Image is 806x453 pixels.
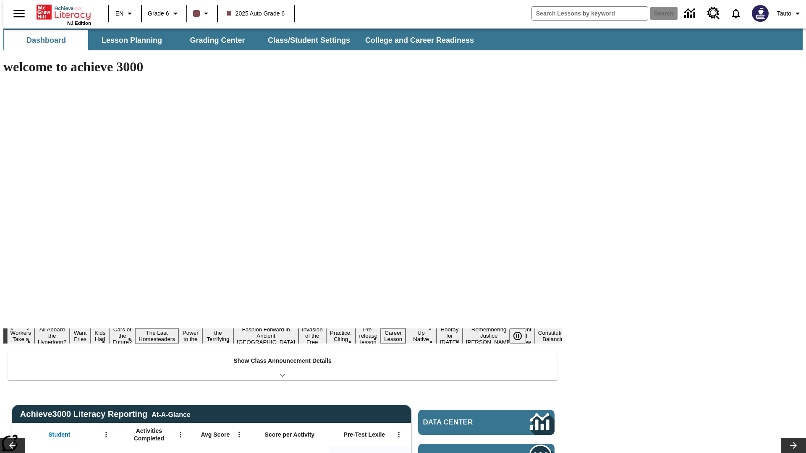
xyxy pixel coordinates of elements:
button: Slide 13 Career Lesson [381,328,406,344]
span: NJ Edition [67,21,91,26]
input: search field [532,7,648,20]
button: Slide 2 All Aboard the Hyperloop? [34,325,70,346]
button: Slide 7 Solar Power to the People [178,322,203,350]
button: Slide 6 The Last Homesteaders [135,328,178,344]
div: Show Class Announcement Details [8,351,557,380]
span: EN [115,9,123,18]
button: Open side menu [7,1,31,26]
button: Language: EN, Select a language [112,6,139,21]
h1: welcome to achieve 3000 [3,59,562,75]
span: Achieve3000 Literacy Reporting [20,409,191,419]
span: Activities Completed [121,427,177,442]
button: Profile/Settings [774,6,806,21]
span: Avg Score [201,431,230,438]
a: Data Center [418,410,555,435]
button: Open Menu [233,428,246,441]
div: SubNavbar [3,29,803,50]
button: Slide 16 Remembering Justice O'Connor [463,325,516,346]
button: Lesson Planning [90,30,174,50]
button: Slide 18 The Constitution's Balancing Act [535,322,575,350]
button: Slide 5 Cars of the Future? [109,325,135,346]
button: Slide 9 Fashion Forward in Ancient Rome [233,325,298,346]
button: Dashboard [4,30,88,50]
button: Slide 12 Pre-release lesson [356,325,381,346]
button: Grade: Grade 6, Select a grade [144,6,184,21]
a: Data Center [679,2,702,25]
span: Score per Activity [265,431,315,438]
button: Slide 4 Dirty Jobs Kids Had To Do [91,316,109,356]
button: Slide 8 Attack of the Terrifying Tomatoes [202,322,233,350]
span: Grade 6 [148,9,169,18]
div: SubNavbar [3,30,482,50]
button: Slide 15 Hooray for Constitution Day! [437,325,463,346]
a: Resource Center, Will open in new tab [702,2,725,25]
button: Lesson carousel, Next [781,438,806,453]
button: Slide 11 Mixed Practice: Citing Evidence [326,322,356,350]
div: Pause [509,328,534,344]
button: Class/Student Settings [261,30,357,50]
button: Pause [509,328,526,344]
span: 2025 Auto Grade 6 [227,9,285,18]
button: College and Career Readiness [359,30,481,50]
span: Data Center [423,418,502,427]
button: Open Menu [393,428,405,441]
span: Student [48,431,70,438]
button: Open Menu [100,428,113,441]
div: At-A-Glance [152,409,190,419]
button: Slide 10 The Invasion of the Free CD [298,319,326,353]
button: Open Menu [174,428,187,441]
button: Grading Center [175,30,259,50]
button: Select a new avatar [747,3,774,24]
button: Slide 14 Cooking Up Native Traditions [406,322,437,350]
p: Show Class Announcement Details [233,357,332,365]
img: Avatar [752,5,769,22]
a: Notifications [725,3,747,24]
span: Tauto [777,9,791,18]
a: Home [37,4,91,21]
span: Pre-Test Lexile [344,431,385,438]
div: Home [37,3,91,26]
button: Class color is dark brown. Change class color [190,6,215,21]
button: Slide 1 Labor Day: Workers Take a Stand [7,322,34,350]
button: Slide 3 Do You Want Fries With That? [70,316,91,356]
